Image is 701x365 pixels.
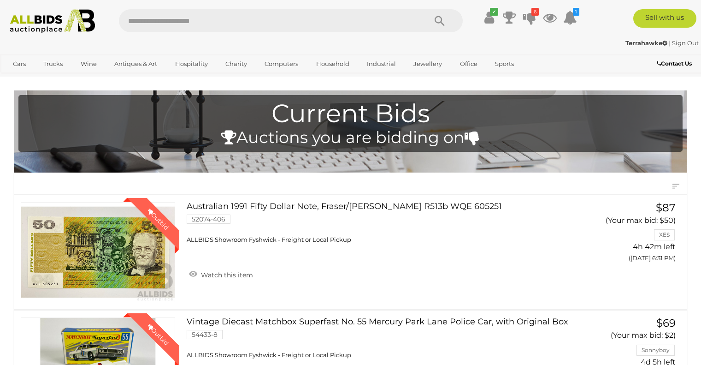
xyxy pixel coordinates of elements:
[672,39,699,47] a: Sign Out
[657,60,692,67] b: Contact Us
[573,8,579,16] i: 1
[582,202,678,267] a: $87 (Your max bid: $50) XES 4h 42m left ([DATE] 6:31 PM)
[523,9,536,26] a: 6
[656,317,676,329] span: $69
[137,313,179,356] div: Outbid
[625,39,669,47] a: Terrahawke
[454,56,483,72] a: Office
[669,39,671,47] span: |
[108,56,163,72] a: Antiques & Art
[21,202,175,302] a: Outbid
[219,56,253,72] a: Charity
[37,56,69,72] a: Trucks
[361,56,402,72] a: Industrial
[199,271,253,279] span: Watch this item
[417,9,463,32] button: Search
[633,9,696,28] a: Sell with us
[194,317,568,359] a: Vintage Diecast Matchbox Superfast No. 55 Mercury Park Lane Police Car, with Original Box 54433-8...
[490,8,498,16] i: ✔
[7,72,84,87] a: [GEOGRAPHIC_DATA]
[489,56,520,72] a: Sports
[310,56,355,72] a: Household
[194,202,568,244] a: Australian 1991 Fifty Dollar Note, Fraser/[PERSON_NAME] R513b WQE 605251 52074-406 ALLBIDS Showro...
[625,39,667,47] strong: Terrahawke
[137,198,179,240] div: Outbid
[23,100,678,128] h1: Current Bids
[75,56,103,72] a: Wine
[531,8,539,16] i: 6
[259,56,304,72] a: Computers
[5,9,100,33] img: Allbids.com.au
[23,129,678,147] h4: Auctions you are bidding on
[169,56,214,72] a: Hospitality
[187,267,255,281] a: Watch this item
[407,56,448,72] a: Jewellery
[7,56,32,72] a: Cars
[657,59,694,69] a: Contact Us
[563,9,577,26] a: 1
[482,9,496,26] a: ✔
[656,201,676,214] span: $87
